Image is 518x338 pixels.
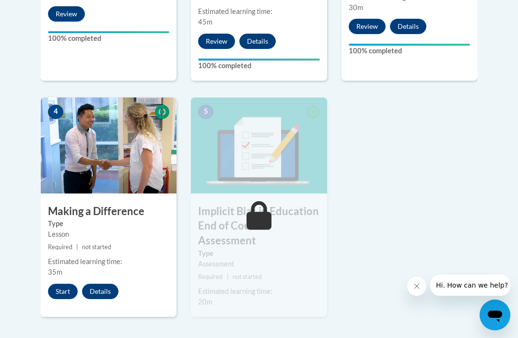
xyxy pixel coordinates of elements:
div: Your progress [349,44,470,46]
span: not started [233,273,262,280]
span: not started [82,243,111,251]
img: Course Image [191,97,327,193]
span: 45m [198,18,212,26]
button: Review [48,6,85,22]
iframe: Message from company [430,275,510,296]
iframe: Button to launch messaging window [480,300,510,330]
div: Your progress [198,59,319,60]
label: Type [198,248,319,259]
h3: Implicit Bias in Education End of Course Assessment [191,204,327,248]
span: 4 [48,105,63,119]
button: Review [349,19,386,34]
span: Required [198,273,223,280]
div: Estimated learning time: [48,256,169,267]
span: 35m [48,268,62,276]
label: Type [48,218,169,229]
button: Details [82,284,118,299]
button: Details [390,19,426,34]
span: | [227,273,229,280]
button: Review [198,34,235,49]
span: 30m [349,3,363,12]
label: 100% completed [349,46,470,56]
label: 100% completed [48,33,169,44]
button: Details [239,34,276,49]
h3: Making a Difference [41,204,177,219]
label: 100% completed [198,60,319,71]
img: Course Image [41,97,177,193]
div: Estimated learning time: [198,6,319,17]
div: Lesson [48,229,169,240]
span: 5 [198,105,213,119]
div: Estimated learning time: [198,286,319,297]
span: | [76,243,78,251]
button: Start [48,284,78,299]
iframe: Close message [407,277,426,296]
span: 20m [198,298,212,306]
div: Your progress [48,31,169,33]
span: Required [48,243,72,251]
div: Assessment [198,259,319,269]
